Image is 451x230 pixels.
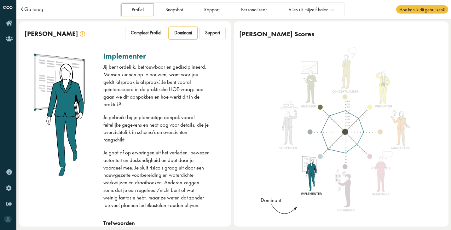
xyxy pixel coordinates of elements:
a: Profiel [121,3,154,16]
span: [PERSON_NAME] [25,29,78,38]
div: [PERSON_NAME] Scores [239,30,314,38]
a: Alles uit mijzelf halen [278,3,344,16]
span: Dominant [174,30,192,36]
a: Rapport [194,3,230,16]
div: implementer [103,52,146,60]
p: Je gebruikt bij je planmatige aanpak vooral feitelijke gegevens en hebt oog voor details, die je ... [103,114,210,144]
strong: Trefwoorden [103,220,135,227]
p: Je gaat af op ervaringen uit het verleden, bewezen autoriteit en deskundigheid en doet daar je vo... [103,149,210,209]
p: Jij bent ordelijk, betrouwbaar en gedisciplineerd. Mensen kunnen op je bouwen, want voor jou geld... [103,63,210,108]
span: Support [205,30,220,36]
a: Ga terug [24,7,43,12]
a: Snapshot [155,3,193,16]
span: Compleet Profiel [131,30,161,36]
span: Hoe kan ik dit gebruiken? [396,5,448,14]
img: info.svg [80,31,85,37]
span: Alles uit mijzelf halen [288,7,328,13]
div: Dominant [260,197,282,204]
img: implementer.png [32,52,87,178]
img: implementer [273,46,417,217]
a: Personaliseer [231,3,277,16]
